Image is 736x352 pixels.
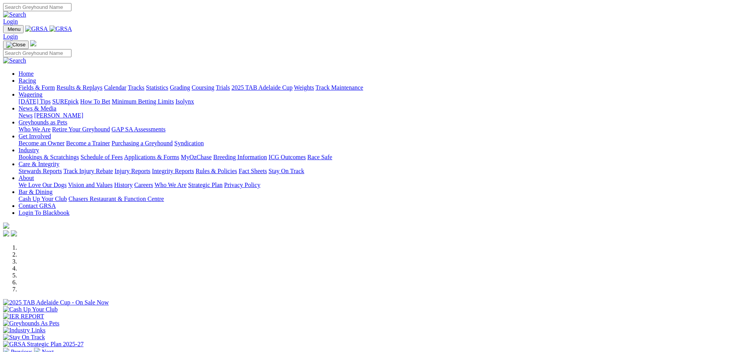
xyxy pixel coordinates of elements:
img: Search [3,11,26,18]
a: Rules & Policies [195,168,237,174]
a: Racing [19,77,36,84]
div: Greyhounds as Pets [19,126,733,133]
div: Bar & Dining [19,196,733,202]
a: Trials [216,84,230,91]
a: Chasers Restaurant & Function Centre [68,196,164,202]
a: How To Bet [80,98,110,105]
a: Isolynx [175,98,194,105]
div: Wagering [19,98,733,105]
a: Wagering [19,91,42,98]
a: Stay On Track [269,168,304,174]
img: GRSA [25,26,48,32]
a: Calendar [104,84,126,91]
a: History [114,182,133,188]
img: Greyhounds As Pets [3,320,59,327]
a: [PERSON_NAME] [34,112,83,119]
a: Track Injury Rebate [63,168,113,174]
div: Racing [19,84,733,91]
a: Fact Sheets [239,168,267,174]
a: Schedule of Fees [80,154,122,160]
input: Search [3,3,71,11]
a: Results & Replays [56,84,102,91]
span: Menu [8,26,20,32]
a: Grading [170,84,190,91]
a: Minimum Betting Limits [112,98,174,105]
a: Integrity Reports [152,168,194,174]
a: Privacy Policy [224,182,260,188]
img: Industry Links [3,327,46,334]
a: Contact GRSA [19,202,56,209]
input: Search [3,49,71,57]
img: IER REPORT [3,313,44,320]
img: logo-grsa-white.png [30,40,36,46]
a: Injury Reports [114,168,150,174]
a: Who We Are [155,182,187,188]
a: News [19,112,32,119]
img: GRSA [49,26,72,32]
div: News & Media [19,112,733,119]
a: Become an Owner [19,140,65,146]
div: Care & Integrity [19,168,733,175]
a: Cash Up Your Club [19,196,67,202]
a: About [19,175,34,181]
img: Close [6,42,25,48]
a: Coursing [192,84,214,91]
a: Syndication [174,140,204,146]
a: We Love Our Dogs [19,182,66,188]
a: Retire Your Greyhound [52,126,110,133]
a: SUREpick [52,98,78,105]
a: Who We Are [19,126,51,133]
a: Get Involved [19,133,51,139]
a: Tracks [128,84,144,91]
img: logo-grsa-white.png [3,223,9,229]
a: Statistics [146,84,168,91]
a: Bookings & Scratchings [19,154,79,160]
div: Industry [19,154,733,161]
a: Applications & Forms [124,154,179,160]
a: Home [19,70,34,77]
a: MyOzChase [181,154,212,160]
a: ICG Outcomes [269,154,306,160]
a: Fields & Form [19,84,55,91]
img: Cash Up Your Club [3,306,58,313]
a: Track Maintenance [316,84,363,91]
a: Care & Integrity [19,161,59,167]
img: 2025 TAB Adelaide Cup - On Sale Now [3,299,109,306]
a: Breeding Information [213,154,267,160]
img: GRSA Strategic Plan 2025-27 [3,341,83,348]
div: About [19,182,733,189]
a: Weights [294,84,314,91]
a: Careers [134,182,153,188]
a: Race Safe [307,154,332,160]
img: twitter.svg [11,230,17,236]
img: Stay On Track [3,334,45,341]
button: Toggle navigation [3,41,29,49]
a: 2025 TAB Adelaide Cup [231,84,292,91]
img: Search [3,57,26,64]
a: Purchasing a Greyhound [112,140,173,146]
a: [DATE] Tips [19,98,51,105]
img: facebook.svg [3,230,9,236]
a: Login To Blackbook [19,209,70,216]
a: Bar & Dining [19,189,53,195]
a: Login [3,33,18,40]
a: Become a Trainer [66,140,110,146]
a: Login [3,18,18,25]
a: Vision and Values [68,182,112,188]
a: GAP SA Assessments [112,126,166,133]
a: Stewards Reports [19,168,62,174]
a: News & Media [19,105,56,112]
button: Toggle navigation [3,25,24,33]
div: Get Involved [19,140,733,147]
a: Greyhounds as Pets [19,119,67,126]
a: Strategic Plan [188,182,223,188]
a: Industry [19,147,39,153]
